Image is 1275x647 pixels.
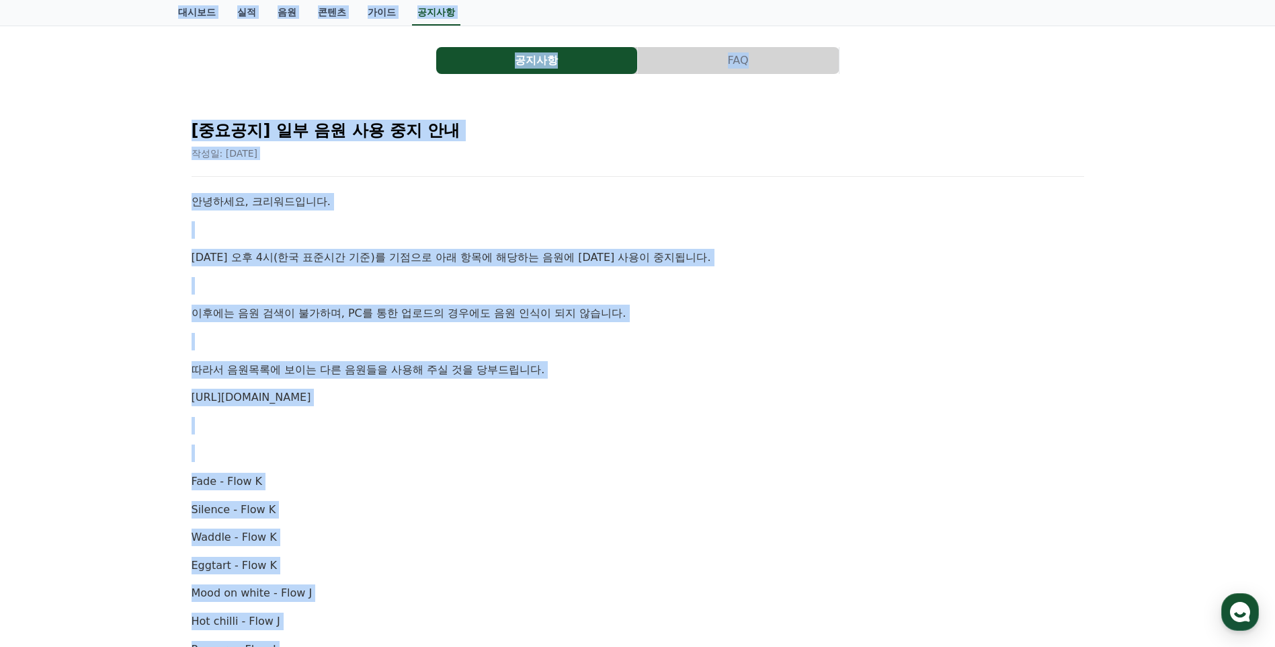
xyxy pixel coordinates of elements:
span: 대화 [123,447,139,458]
p: Hot chilli - Flow J [192,613,1084,630]
span: 설정 [208,447,224,457]
p: Waddle - Flow K [192,529,1084,546]
h2: [중요공지] 일부 음원 사용 중지 안내 [192,120,1084,141]
p: Eggtart - Flow K [192,557,1084,574]
p: 안녕하세요, 크리워드입니다. [192,193,1084,211]
p: 따라서 음원목록에 보이는 다른 음원들을 사용해 주실 것을 당부드립니다. [192,361,1084,379]
a: 홈 [4,426,89,460]
span: 작성일: [DATE] [192,148,258,159]
button: FAQ [638,47,839,74]
a: 공지사항 [436,47,638,74]
p: Mood on white - Flow J [192,584,1084,602]
a: FAQ [638,47,839,74]
p: Fade - Flow K [192,473,1084,490]
a: [URL][DOMAIN_NAME] [192,391,311,404]
a: 대화 [89,426,173,460]
button: 공지사항 [436,47,637,74]
p: Silence - Flow K [192,501,1084,519]
p: 이후에는 음원 검색이 불가하며, PC를 통한 업로드의 경우에도 음원 인식이 되지 않습니다. [192,305,1084,322]
a: 설정 [173,426,258,460]
p: [DATE] 오후 4시(한국 표준시간 기준)를 기점으로 아래 항목에 해당하는 음원에 [DATE] 사용이 중지됩니다. [192,249,1084,266]
span: 홈 [42,447,50,457]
